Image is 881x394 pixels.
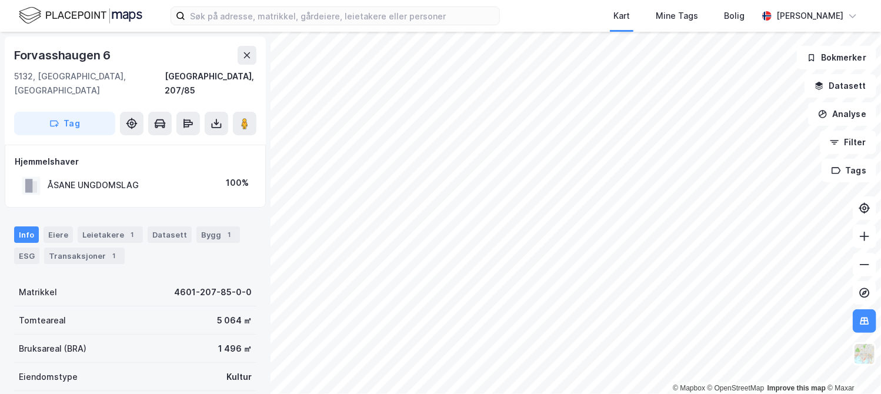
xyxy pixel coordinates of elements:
div: Eiere [44,226,73,243]
div: Kart [613,9,630,23]
div: Bolig [724,9,745,23]
div: Kontrollprogram for chat [822,338,881,394]
div: 100% [226,176,249,190]
div: 1 [108,250,120,262]
button: Analyse [808,102,876,126]
div: [GEOGRAPHIC_DATA], 207/85 [165,69,256,98]
iframe: Chat Widget [822,338,881,394]
div: Bruksareal (BRA) [19,342,86,356]
div: Eiendomstype [19,370,78,384]
div: 5132, [GEOGRAPHIC_DATA], [GEOGRAPHIC_DATA] [14,69,165,98]
input: Søk på adresse, matrikkel, gårdeiere, leietakere eller personer [185,7,499,25]
div: ÅSANE UNGDOMSLAG [48,178,139,192]
button: Tags [822,159,876,182]
div: Forvasshaugen 6 [14,46,113,65]
div: 5 064 ㎡ [217,313,252,328]
button: Bokmerker [797,46,876,69]
div: Matrikkel [19,285,57,299]
button: Filter [820,131,876,154]
img: logo.f888ab2527a4732fd821a326f86c7f29.svg [19,5,142,26]
div: Hjemmelshaver [15,155,256,169]
div: [PERSON_NAME] [776,9,843,23]
div: 1 [223,229,235,241]
div: 1 [126,229,138,241]
div: Transaksjoner [44,248,125,264]
div: Info [14,226,39,243]
button: Datasett [805,74,876,98]
a: OpenStreetMap [708,384,765,392]
a: Improve this map [767,384,826,392]
a: Mapbox [673,384,705,392]
div: Kultur [226,370,252,384]
div: 1 496 ㎡ [218,342,252,356]
div: ESG [14,248,39,264]
div: Datasett [148,226,192,243]
div: Leietakere [78,226,143,243]
div: Tomteareal [19,313,66,328]
div: Bygg [196,226,240,243]
div: 4601-207-85-0-0 [174,285,252,299]
button: Tag [14,112,115,135]
div: Mine Tags [656,9,698,23]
